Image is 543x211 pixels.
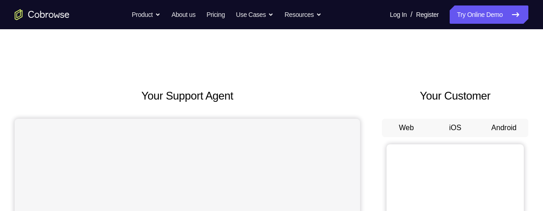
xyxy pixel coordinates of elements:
h2: Your Customer [382,88,528,104]
h2: Your Support Agent [15,88,360,104]
button: iOS [431,119,480,137]
button: Android [479,119,528,137]
span: / [410,9,412,20]
a: Log In [390,5,407,24]
a: Register [416,5,439,24]
a: Try Online Demo [450,5,528,24]
a: Pricing [206,5,225,24]
button: Product [132,5,161,24]
a: Go to the home page [15,9,70,20]
button: Resources [285,5,322,24]
a: About us [172,5,195,24]
button: Web [382,119,431,137]
button: Use Cases [236,5,274,24]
